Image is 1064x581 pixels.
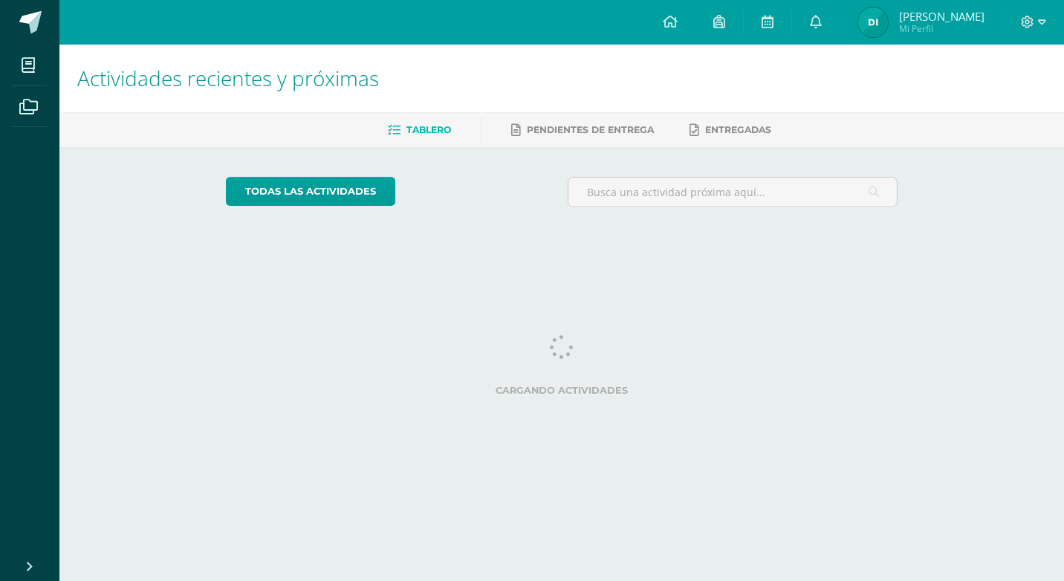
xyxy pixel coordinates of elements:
label: Cargando actividades [226,385,898,396]
a: Pendientes de entrega [511,118,654,142]
a: Tablero [388,118,451,142]
span: Mi Perfil [899,22,984,35]
span: [PERSON_NAME] [899,9,984,24]
img: 22918f26b3647a0324b524c24827ebe9.png [858,7,888,37]
span: Tablero [406,124,451,135]
a: Entregadas [690,118,771,142]
input: Busca una actividad próxima aquí... [568,178,898,207]
span: Entregadas [705,124,771,135]
span: Actividades recientes y próximas [77,64,379,92]
span: Pendientes de entrega [527,124,654,135]
a: todas las Actividades [226,177,395,206]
